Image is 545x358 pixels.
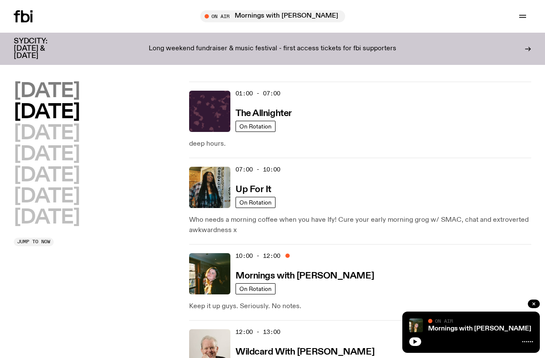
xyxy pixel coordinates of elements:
[14,82,80,101] button: [DATE]
[149,45,396,53] p: Long weekend fundraiser & music festival - first access tickets for fbi supporters
[236,270,374,281] a: Mornings with [PERSON_NAME]
[189,139,531,149] p: deep hours.
[14,124,80,143] button: [DATE]
[236,348,374,357] h3: Wildcard With [PERSON_NAME]
[236,184,271,194] a: Up For It
[236,165,280,174] span: 07:00 - 10:00
[236,272,374,281] h3: Mornings with [PERSON_NAME]
[14,38,69,60] h3: SYDCITY: [DATE] & [DATE]
[236,346,374,357] a: Wildcard With [PERSON_NAME]
[435,318,453,324] span: On Air
[236,107,292,118] a: The Allnighter
[236,197,276,208] a: On Rotation
[236,109,292,118] h3: The Allnighter
[189,215,531,236] p: Who needs a morning coffee when you have Ify! Cure your early morning grog w/ SMAC, chat and extr...
[14,166,80,185] button: [DATE]
[236,121,276,132] a: On Rotation
[239,199,272,205] span: On Rotation
[236,252,280,260] span: 10:00 - 12:00
[200,10,345,22] button: On AirMornings with [PERSON_NAME]
[409,318,423,332] img: Freya smiles coyly as she poses for the image.
[189,167,230,208] img: Ify - a Brown Skin girl with black braided twists, looking up to the side with her tongue stickin...
[428,325,531,332] a: Mornings with [PERSON_NAME]
[14,187,80,206] button: [DATE]
[239,285,272,292] span: On Rotation
[236,185,271,194] h3: Up For It
[236,328,280,336] span: 12:00 - 13:00
[14,103,80,122] button: [DATE]
[17,239,50,244] span: Jump to now
[14,145,80,164] button: [DATE]
[239,123,272,129] span: On Rotation
[236,89,280,98] span: 01:00 - 07:00
[236,283,276,294] a: On Rotation
[14,208,80,227] button: [DATE]
[189,253,230,294] img: Freya smiles coyly as she poses for the image.
[14,238,54,246] button: Jump to now
[189,301,531,312] p: Keep it up guys. Seriously. No notes.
